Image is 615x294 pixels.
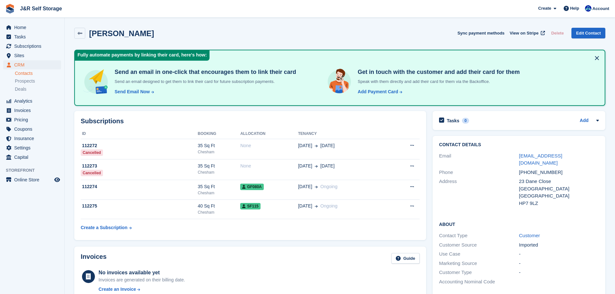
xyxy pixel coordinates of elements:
[115,88,150,95] div: Send Email Now
[81,222,132,234] a: Create a Subscription
[519,233,540,238] a: Customer
[17,3,65,14] a: J&R Self Storage
[15,78,35,84] span: Prospects
[3,42,61,51] a: menu
[112,68,296,76] h4: Send an email in one-click that encourages them to link their card
[439,178,519,207] div: Address
[3,23,61,32] a: menu
[240,184,263,190] span: GF080A
[14,23,53,32] span: Home
[14,134,53,143] span: Insurance
[14,51,53,60] span: Sites
[81,170,103,176] div: Cancelled
[519,185,599,193] div: [GEOGRAPHIC_DATA]
[14,143,53,152] span: Settings
[570,5,579,12] span: Help
[14,115,53,124] span: Pricing
[439,152,519,167] div: Email
[6,167,64,174] span: Storefront
[81,203,198,209] div: 112275
[538,5,551,12] span: Create
[240,129,298,139] th: Allocation
[519,250,599,258] div: -
[3,106,61,115] a: menu
[519,241,599,249] div: Imported
[81,117,420,125] h2: Subscriptions
[3,134,61,143] a: menu
[14,96,53,106] span: Analytics
[462,118,469,124] div: 0
[198,129,241,139] th: Booking
[3,125,61,134] a: menu
[320,184,337,189] span: Ongoing
[519,192,599,200] div: [GEOGRAPHIC_DATA]
[14,125,53,134] span: Coupons
[198,183,241,190] div: 35 Sq Ft
[298,129,389,139] th: Tenancy
[198,149,241,155] div: Chesham
[14,106,53,115] span: Invoices
[320,163,334,169] span: [DATE]
[14,32,53,41] span: Tasks
[439,250,519,258] div: Use Case
[14,175,53,184] span: Online Store
[14,42,53,51] span: Subscriptions
[355,68,520,76] h4: Get in touch with the customer and add their card for them
[571,28,605,38] a: Edit Contact
[519,260,599,267] div: -
[298,203,312,209] span: [DATE]
[548,28,566,38] button: Delete
[83,68,109,95] img: send-email-b5881ef4c8f827a638e46e229e590028c7e36e3a6c99d2365469aff88783de13.svg
[81,142,198,149] div: 112272
[98,286,185,293] a: Create an Invoice
[98,277,185,283] div: Invoices are generated on their billing date.
[439,278,519,286] div: Accounting Nominal Code
[98,286,136,293] div: Create an Invoice
[5,4,15,14] img: stora-icon-8386f47178a22dfd0bd8f6a31ec36ba5ce8667c1dd55bd0f319d3a0aa187defe.svg
[81,183,198,190] div: 112274
[447,118,459,124] h2: Tasks
[240,203,260,209] span: SF115
[14,153,53,162] span: Capital
[198,163,241,169] div: 35 Sq Ft
[355,88,403,95] a: Add Payment Card
[519,178,599,185] div: 23 Dane Close
[510,30,538,36] span: View on Stripe
[457,28,505,38] button: Sync payment methods
[14,60,53,69] span: CRM
[98,269,185,277] div: No invoices available yet
[81,129,198,139] th: ID
[81,253,107,264] h2: Invoices
[198,169,241,175] div: Chesham
[320,203,337,208] span: Ongoing
[592,5,609,12] span: Account
[439,221,599,227] h2: About
[112,78,296,85] p: Send an email designed to get them to link their card for future subscription payments.
[89,29,154,38] h2: [PERSON_NAME]
[198,209,241,215] div: Chesham
[240,142,298,149] div: None
[519,169,599,176] div: [PHONE_NUMBER]
[81,163,198,169] div: 112273
[198,190,241,196] div: Chesham
[355,78,520,85] p: Speak with them directly and add their card for them via the Backoffice.
[3,32,61,41] a: menu
[326,68,353,95] img: get-in-touch-e3e95b6451f4e49772a6039d3abdde126589d6f45a760754adfa51be33bf0f70.svg
[3,115,61,124] a: menu
[3,96,61,106] a: menu
[15,86,26,92] span: Deals
[3,153,61,162] a: menu
[439,169,519,176] div: Phone
[439,241,519,249] div: Customer Source
[298,163,312,169] span: [DATE]
[439,232,519,239] div: Contact Type
[519,269,599,276] div: -
[3,60,61,69] a: menu
[320,142,334,149] span: [DATE]
[519,153,562,166] a: [EMAIL_ADDRESS][DOMAIN_NAME]
[585,5,591,12] img: Steve Revell
[439,142,599,147] h2: Contact Details
[81,224,128,231] div: Create a Subscription
[81,149,103,156] div: Cancelled
[15,86,61,93] a: Deals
